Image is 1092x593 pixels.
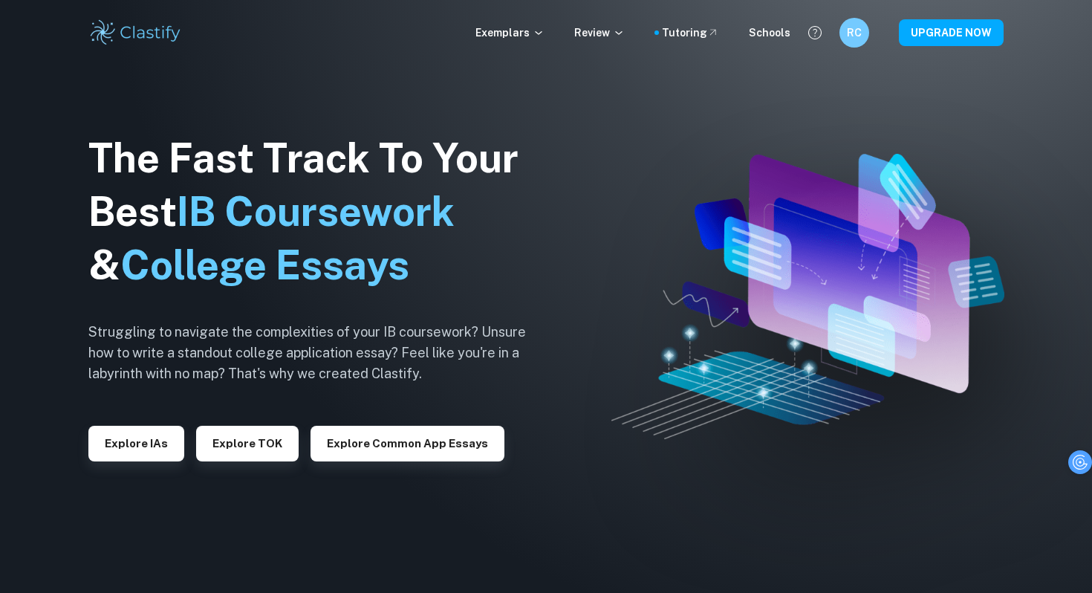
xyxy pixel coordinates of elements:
p: Review [574,25,625,41]
button: Explore IAs [88,426,184,461]
span: IB Coursework [177,188,455,235]
a: Schools [749,25,790,41]
button: Explore TOK [196,426,299,461]
button: Explore Common App essays [311,426,504,461]
h1: The Fast Track To Your Best & [88,132,549,292]
a: Explore TOK [196,435,299,450]
span: College Essays [120,242,409,288]
h6: RC [846,25,863,41]
button: Help and Feedback [802,20,828,45]
a: Explore IAs [88,435,184,450]
a: Tutoring [662,25,719,41]
button: UPGRADE NOW [899,19,1004,46]
p: Exemplars [475,25,545,41]
a: Explore Common App essays [311,435,504,450]
h6: Struggling to navigate the complexities of your IB coursework? Unsure how to write a standout col... [88,322,549,384]
img: Clastify logo [88,18,183,48]
button: RC [839,18,869,48]
img: Clastify hero [611,154,1005,438]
